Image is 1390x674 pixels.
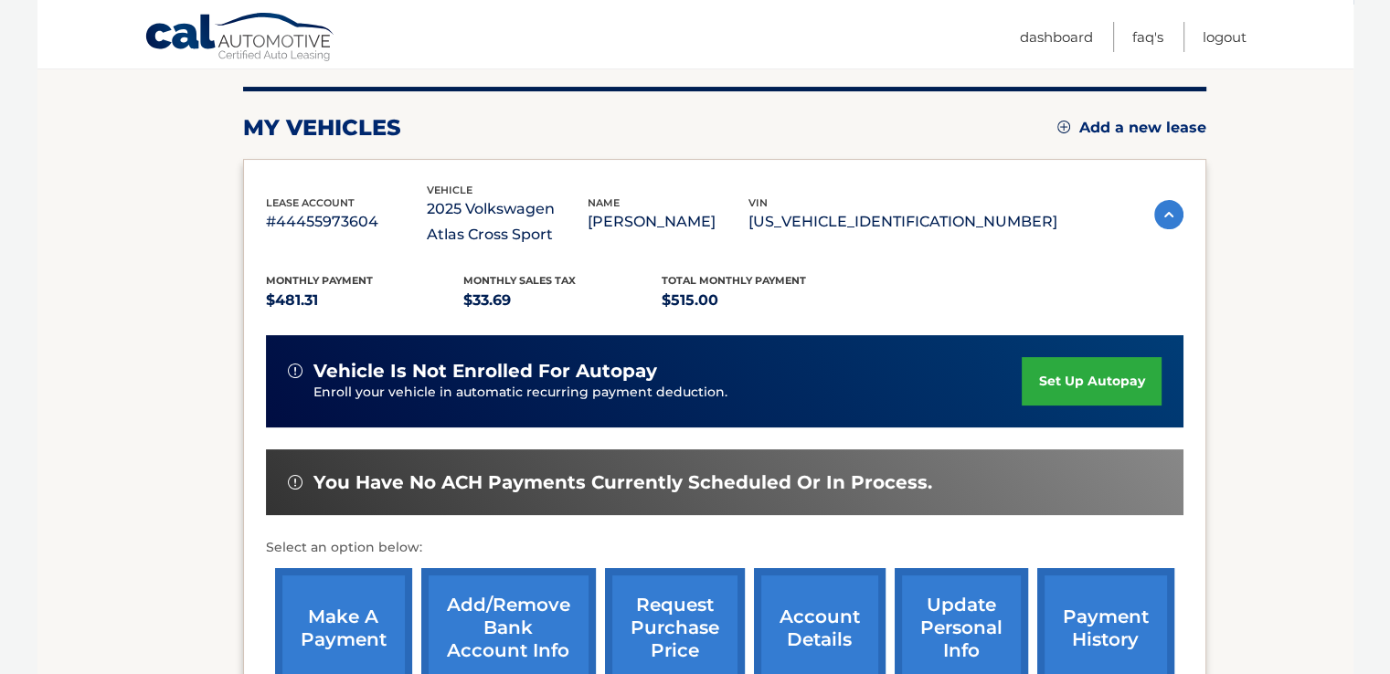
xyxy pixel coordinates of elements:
[313,360,657,383] span: vehicle is not enrolled for autopay
[662,288,860,313] p: $515.00
[588,196,620,209] span: name
[288,475,302,490] img: alert-white.svg
[748,209,1057,235] p: [US_VEHICLE_IDENTIFICATION_NUMBER]
[266,274,373,287] span: Monthly Payment
[463,288,662,313] p: $33.69
[288,363,302,378] img: alert-white.svg
[427,196,588,247] p: 2025 Volkswagen Atlas Cross Sport
[313,383,1023,403] p: Enroll your vehicle in automatic recurring payment deduction.
[266,196,355,209] span: lease account
[427,184,472,196] span: vehicle
[662,274,806,287] span: Total Monthly Payment
[266,537,1183,559] p: Select an option below:
[463,274,576,287] span: Monthly sales Tax
[313,471,932,494] span: You have no ACH payments currently scheduled or in process.
[144,12,336,65] a: Cal Automotive
[1022,357,1161,405] a: set up autopay
[266,209,427,235] p: #44455973604
[266,288,464,313] p: $481.31
[748,196,768,209] span: vin
[243,114,401,142] h2: my vehicles
[588,209,748,235] p: [PERSON_NAME]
